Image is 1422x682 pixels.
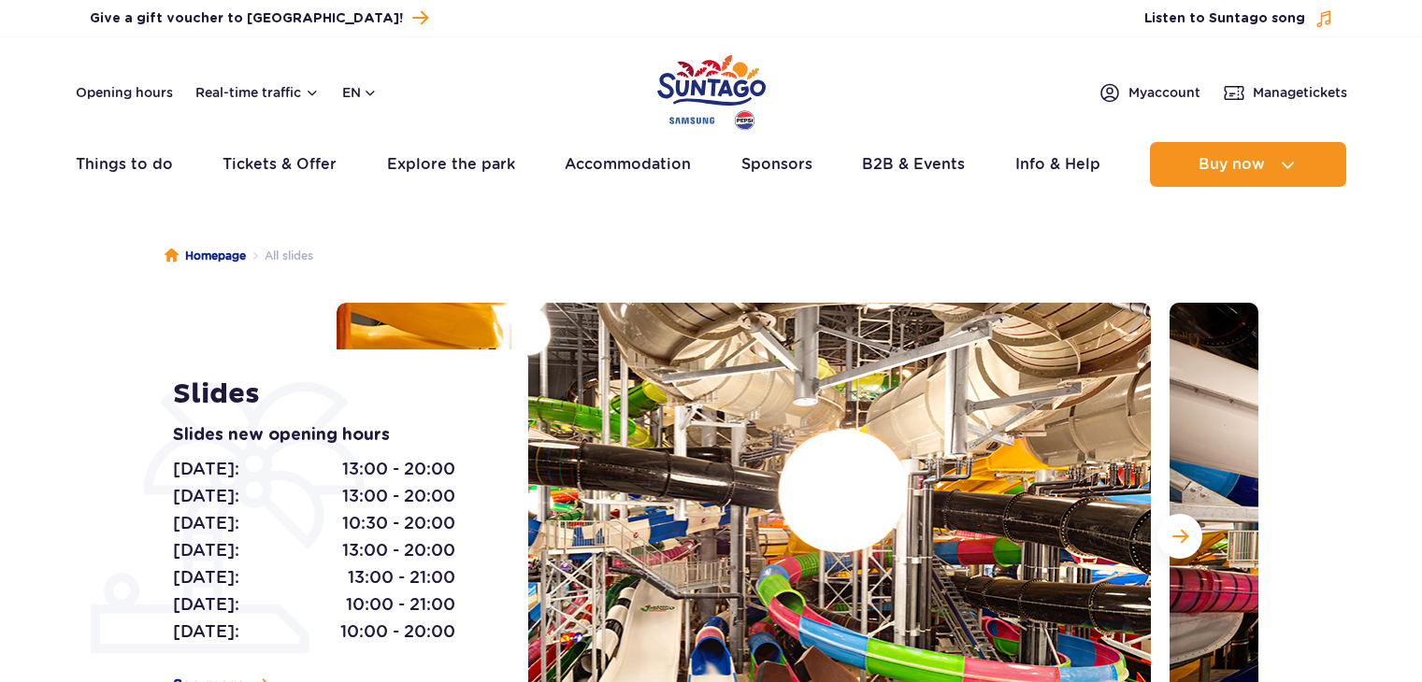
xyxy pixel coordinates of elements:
span: 13:00 - 20:00 [342,456,455,482]
a: Park of Poland [657,47,766,133]
button: en [342,83,378,102]
a: Sponsors [741,142,812,187]
span: My account [1128,83,1200,102]
span: Give a gift voucher to [GEOGRAPHIC_DATA]! [90,9,403,28]
span: [DATE]: [173,483,239,509]
span: 10:00 - 21:00 [346,591,455,618]
a: Things to do [76,142,173,187]
button: Next slide [1157,514,1202,559]
button: Listen to Suntago song [1144,9,1333,28]
a: Homepage [165,247,246,265]
a: Myaccount [1099,81,1200,104]
a: Accommodation [565,142,691,187]
a: Managetickets [1223,81,1347,104]
a: B2B & Events [862,142,965,187]
span: Listen to Suntago song [1144,9,1305,28]
span: 13:00 - 20:00 [342,537,455,563]
span: [DATE]: [173,456,239,482]
span: [DATE]: [173,618,239,645]
button: Buy now [1150,142,1346,187]
span: 10:30 - 20:00 [342,510,455,536]
span: [DATE]: [173,564,239,590]
li: All slides [246,247,313,265]
a: Tickets & Offer [223,142,337,187]
span: 13:00 - 21:00 [348,564,455,590]
span: [DATE]: [173,537,239,563]
p: Slides new opening hours [173,422,486,448]
span: Manage tickets [1253,83,1347,102]
span: [DATE]: [173,510,239,536]
button: Real-time traffic [195,85,320,100]
span: [DATE]: [173,591,239,618]
span: Buy now [1199,156,1265,173]
span: 13:00 - 20:00 [342,483,455,509]
span: 10:00 - 20:00 [340,618,455,645]
a: Explore the park [387,142,515,187]
h1: Slides [173,377,486,411]
a: Opening hours [76,83,173,102]
a: Give a gift voucher to [GEOGRAPHIC_DATA]! [90,6,428,31]
a: Info & Help [1015,142,1100,187]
